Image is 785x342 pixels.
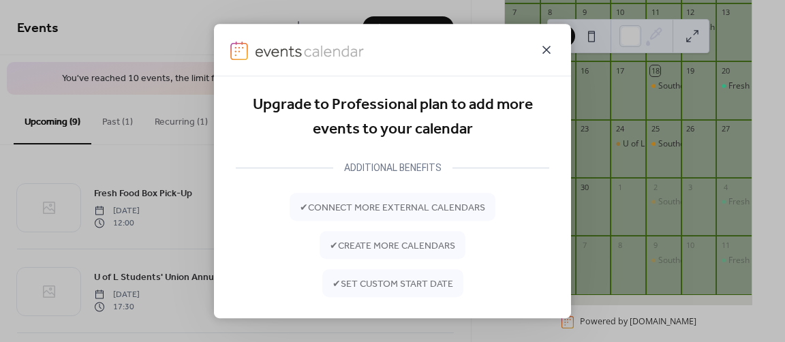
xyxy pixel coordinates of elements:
div: ADDITIONAL BENEFITS [333,159,452,176]
img: logo-icon [230,42,248,61]
span: ✔ set custom start date [333,277,453,291]
div: Upgrade to Professional plan to add more events to your calendar [236,93,549,142]
img: logo-type [255,42,365,61]
span: ✔ connect more external calendars [300,200,485,215]
span: ✔ create more calendars [330,238,455,253]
